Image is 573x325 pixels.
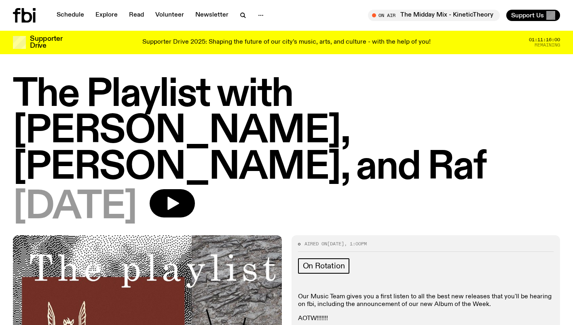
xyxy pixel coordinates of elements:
p: Our Music Team gives you a first listen to all the best new releases that you'll be hearing on fb... [298,293,554,308]
a: Volunteer [150,10,189,21]
span: Remaining [535,43,560,47]
a: Newsletter [190,10,233,21]
span: [DATE] [13,189,137,226]
h1: The Playlist with [PERSON_NAME], [PERSON_NAME], and Raf [13,77,560,186]
span: On Rotation [303,262,345,270]
button: On AirThe Midday Mix - KineticTheory [368,10,500,21]
span: [DATE] [327,241,344,247]
p: AOTW!!!!!!! [298,315,554,323]
a: On Rotation [298,258,350,274]
span: Support Us [511,12,544,19]
h3: Supporter Drive [30,36,62,49]
a: Read [124,10,149,21]
a: Explore [91,10,123,21]
p: Supporter Drive 2025: Shaping the future of our city’s music, arts, and culture - with the help o... [142,39,431,46]
span: , 1:00pm [344,241,367,247]
span: 01:11:16:00 [529,38,560,42]
span: Aired on [304,241,327,247]
button: Support Us [506,10,560,21]
a: Schedule [52,10,89,21]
